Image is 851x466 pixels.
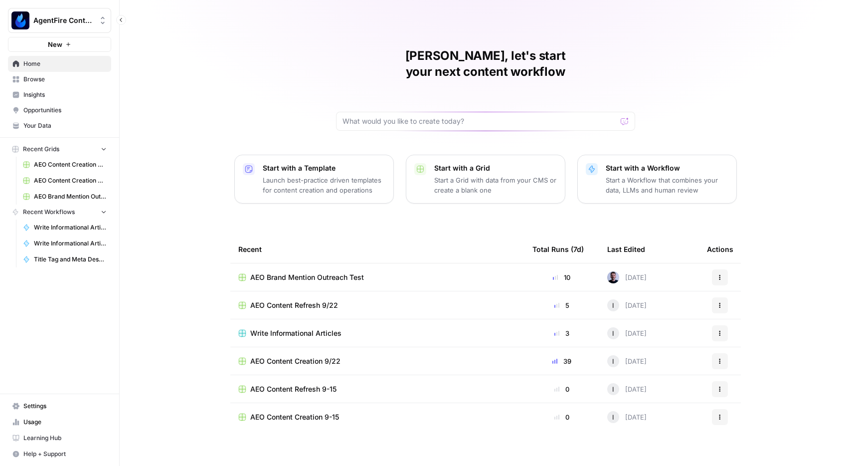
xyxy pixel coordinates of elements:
a: AEO Content Creation 9/22 [18,157,111,173]
div: [DATE] [607,299,647,311]
span: Help + Support [23,450,107,459]
span: New [48,39,62,49]
div: [DATE] [607,327,647,339]
span: Write Informational Article Outline [34,239,107,248]
div: 0 [532,412,591,422]
div: 10 [532,272,591,282]
p: Start with a Grid [434,163,557,173]
span: AEO Content Refresh 9-15 [250,384,337,394]
button: Start with a WorkflowStart a Workflow that combines your data, LLMs and human review [577,155,737,204]
a: Insights [8,87,111,103]
span: Your Data [23,121,107,130]
a: AEO Content Refresh 9/22 [238,300,516,310]
div: Actions [707,235,733,263]
span: I [612,328,614,338]
a: AEO Brand Mention Outreach Test [18,189,111,205]
a: Write Informational Article Body [18,220,111,235]
span: Settings [23,402,107,411]
button: Start with a TemplateLaunch best-practice driven templates for content creation and operations [234,155,394,204]
button: Start with a GridStart a Grid with data from your CMS or create a blank one [406,155,565,204]
span: AgentFire Content [33,15,94,25]
button: Recent Grids [8,142,111,157]
span: I [612,356,614,366]
div: [DATE] [607,271,647,283]
div: Recent [238,235,516,263]
img: mtb5lffcyzxtxeymzlrcp6m5jts6 [607,271,619,283]
span: Title Tag and Meta Description [34,255,107,264]
span: Insights [23,90,107,99]
span: AEO Content Refresh 9/22 [250,300,338,310]
p: Launch best-practice driven templates for content creation and operations [263,175,385,195]
span: Learning Hub [23,434,107,443]
a: AEO Content Refresh 9-15 [238,384,516,394]
a: AEO Content Creation 9/22 [238,356,516,366]
div: 0 [532,384,591,394]
a: Usage [8,414,111,430]
a: Write Informational Article Outline [18,235,111,251]
button: Workspace: AgentFire Content [8,8,111,33]
a: AEO Content Creation 9-15 [18,173,111,189]
div: 3 [532,328,591,338]
a: Write Informational Articles [238,328,516,338]
p: Start a Workflow that combines your data, LLMs and human review [606,175,728,195]
span: Browse [23,75,107,84]
span: AEO Content Creation 9/22 [250,356,340,366]
a: Your Data [8,118,111,134]
span: Usage [23,418,107,427]
span: I [612,300,614,310]
div: [DATE] [607,411,647,423]
a: Home [8,56,111,72]
a: AEO Brand Mention Outreach Test [238,272,516,282]
span: Write Informational Article Body [34,223,107,232]
span: Home [23,59,107,68]
img: AgentFire Content Logo [11,11,29,29]
a: Learning Hub [8,430,111,446]
div: [DATE] [607,383,647,395]
div: Last Edited [607,235,645,263]
p: Start with a Template [263,163,385,173]
input: What would you like to create today? [342,116,617,126]
a: Opportunities [8,102,111,118]
span: Recent Grids [23,145,59,154]
span: AEO Brand Mention Outreach Test [34,192,107,201]
h1: [PERSON_NAME], let's start your next content workflow [336,48,635,80]
span: AEO Content Creation 9/22 [34,160,107,169]
a: Title Tag and Meta Description [18,251,111,267]
div: [DATE] [607,355,647,367]
span: Opportunities [23,106,107,115]
span: I [612,412,614,422]
div: 39 [532,356,591,366]
span: Recent Workflows [23,208,75,217]
div: Total Runs (7d) [532,235,584,263]
span: Write Informational Articles [250,328,341,338]
a: AEO Content Creation 9-15 [238,412,516,422]
p: Start with a Workflow [606,163,728,173]
button: Help + Support [8,446,111,462]
p: Start a Grid with data from your CMS or create a blank one [434,175,557,195]
span: AEO Brand Mention Outreach Test [250,272,364,282]
a: Settings [8,398,111,414]
button: Recent Workflows [8,205,111,220]
span: AEO Content Creation 9-15 [34,176,107,185]
span: I [612,384,614,394]
a: Browse [8,71,111,87]
span: AEO Content Creation 9-15 [250,412,339,422]
div: 5 [532,300,591,310]
button: New [8,37,111,52]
